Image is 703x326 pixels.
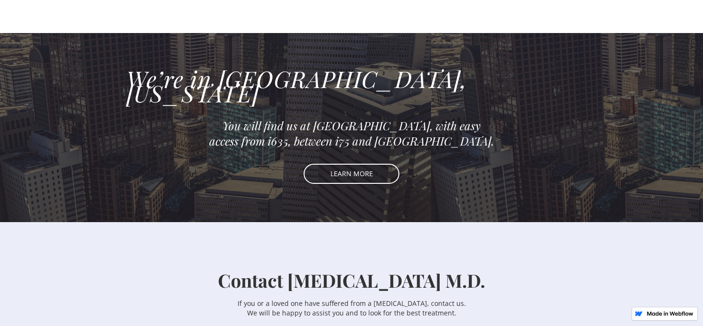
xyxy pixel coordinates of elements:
[79,299,624,318] p: If you or a loved one have suffered from a [MEDICAL_DATA], contact us. We will be happy to assist...
[126,63,467,108] em: We’re in [GEOGRAPHIC_DATA], [US_STATE]
[79,270,624,291] h1: Contact [MEDICAL_DATA] M.D.
[304,164,399,184] a: LEARN MORE
[209,118,494,148] em: You will find us at [GEOGRAPHIC_DATA], with easy access from i635, between i75 and [GEOGRAPHIC_DA...
[646,311,693,316] img: Made in Webflow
